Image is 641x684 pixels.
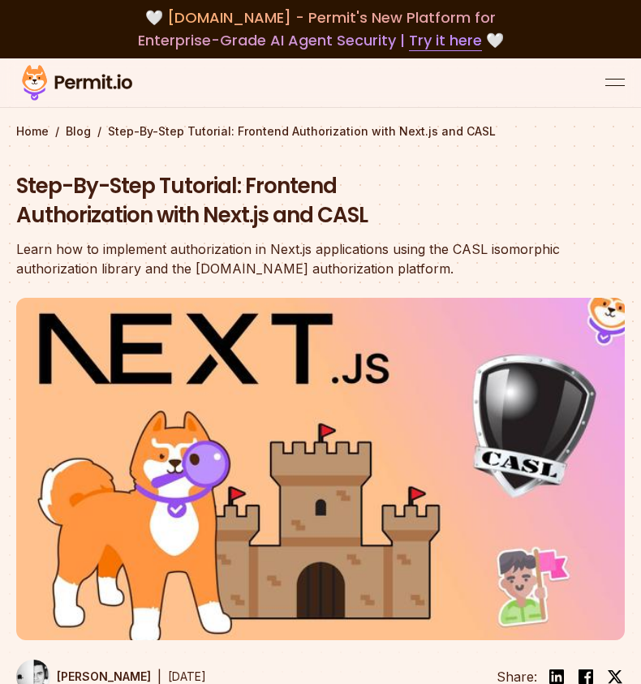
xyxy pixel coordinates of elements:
[16,298,625,640] img: Step-By-Step Tutorial: Frontend Authorization with Next.js and CASL
[66,123,91,140] a: Blog
[409,30,482,51] a: Try it here
[138,7,497,50] span: [DOMAIN_NAME] - Permit's New Platform for Enterprise-Grade AI Agent Security |
[16,172,625,230] h1: Step-By-Step Tutorial: Frontend Authorization with Next.js and CASL
[16,123,49,140] a: Home
[16,62,138,104] img: Permit logo
[16,6,625,52] div: 🤍 🤍
[16,239,625,278] div: Learn how to implement authorization in Next.js applications using the CASL isomorphic authorizat...
[605,73,625,92] button: open menu
[16,123,625,140] div: / /
[168,669,206,683] time: [DATE]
